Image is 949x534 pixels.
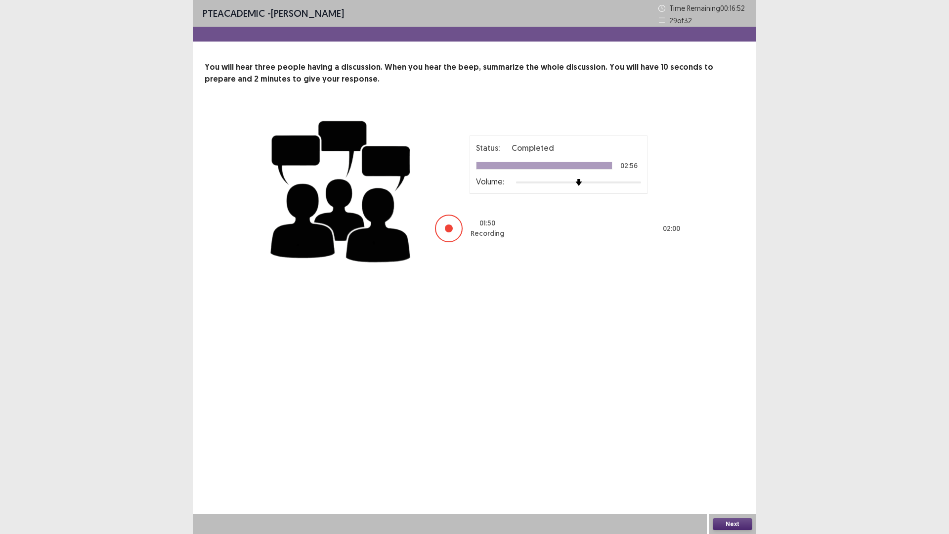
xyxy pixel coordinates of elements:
img: group-discussion [267,109,415,270]
p: 29 of 32 [669,15,692,26]
button: Next [713,518,752,530]
span: PTE academic [203,7,265,19]
p: Time Remaining 00 : 16 : 52 [669,3,746,13]
p: Volume: [476,176,504,187]
p: Completed [512,142,554,154]
p: - [PERSON_NAME] [203,6,344,21]
p: You will hear three people having a discussion. When you hear the beep, summarize the whole discu... [205,61,744,85]
p: Recording [471,228,504,239]
img: arrow-thumb [575,179,582,186]
p: Status: [476,142,500,154]
p: 01 : 50 [479,218,495,228]
p: 02 : 00 [663,223,680,234]
p: 02:56 [620,162,638,169]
